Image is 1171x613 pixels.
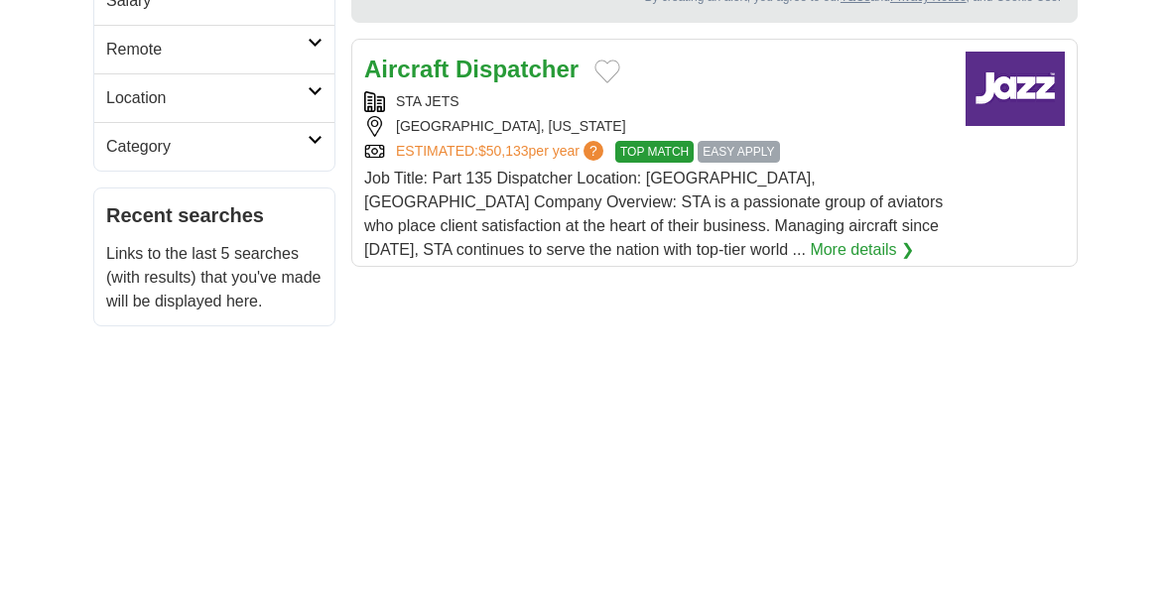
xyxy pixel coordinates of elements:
[106,200,323,230] h2: Recent searches
[364,56,579,82] a: Aircraft Dispatcher
[364,170,943,258] span: Job Title: Part 135 Dispatcher Location: [GEOGRAPHIC_DATA], [GEOGRAPHIC_DATA] Company Overview: S...
[364,116,950,137] div: [GEOGRAPHIC_DATA], [US_STATE]
[966,52,1065,126] img: Company logo
[455,56,579,82] strong: Dispatcher
[364,91,950,112] div: STA JETS
[698,141,779,163] span: EASY APPLY
[106,135,308,159] h2: Category
[106,86,308,110] h2: Location
[810,238,914,262] a: More details ❯
[94,122,334,171] a: Category
[94,73,334,122] a: Location
[584,141,603,161] span: ?
[94,25,334,73] a: Remote
[594,60,620,83] button: Add to favorite jobs
[478,143,529,159] span: $50,133
[364,56,449,82] strong: Aircraft
[615,141,694,163] span: TOP MATCH
[396,141,607,163] a: ESTIMATED:$50,133per year?
[106,38,308,61] h2: Remote
[106,242,323,313] p: Links to the last 5 searches (with results) that you've made will be displayed here.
